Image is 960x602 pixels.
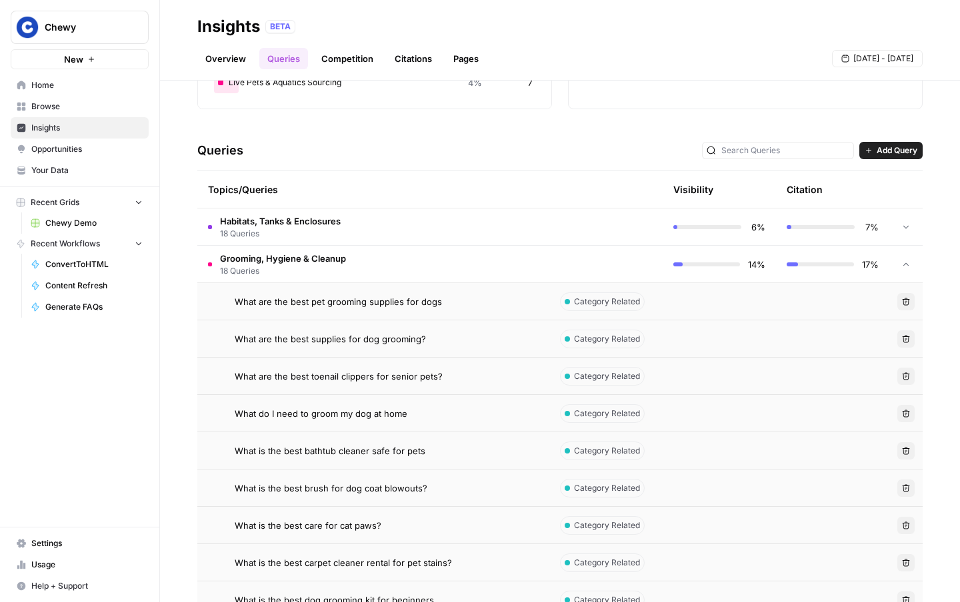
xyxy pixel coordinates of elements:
[31,164,143,176] span: Your Data
[11,75,149,96] a: Home
[574,408,640,420] span: Category Related
[25,275,149,296] a: Content Refresh
[31,143,143,155] span: Opportunities
[787,171,823,208] div: Citation
[235,407,407,420] span: What do I need to groom my dog at home
[25,254,149,275] a: ConvertToHTML
[45,217,143,229] span: Chewy Demo
[11,117,149,139] a: Insights
[220,214,341,228] span: Habitats, Tanks & Enclosures
[45,301,143,313] span: Generate FAQs
[25,296,149,318] a: Generate FAQs
[574,519,640,531] span: Category Related
[11,192,149,212] button: Recent Grids
[574,557,640,569] span: Category Related
[214,72,535,93] div: Live Pets & Aquatics Sourcing
[31,238,100,250] span: Recent Workflows
[25,212,149,234] a: Chewy Demo
[853,53,913,65] span: [DATE] - [DATE]
[11,139,149,160] a: Opportunities
[673,183,713,196] div: Visibility
[859,142,923,159] button: Add Query
[31,537,143,549] span: Settings
[877,145,917,156] span: Add Query
[220,265,346,277] span: 18 Queries
[235,444,425,457] span: What is the best bathtub cleaner safe for pets
[31,196,79,208] span: Recent Grids
[11,49,149,69] button: New
[863,220,879,234] span: 7%
[31,559,143,571] span: Usage
[527,76,533,89] span: 7
[445,48,487,69] a: Pages
[197,16,260,37] div: Insights
[235,295,442,308] span: What are the best pet grooming supplies for dogs
[11,575,149,597] button: Help + Support
[15,15,39,39] img: Chewy Logo
[11,11,149,44] button: Workspace: Chewy
[235,519,381,532] span: What is the best care for cat paws?
[235,332,426,346] span: What are the best supplies for dog grooming?
[11,160,149,181] a: Your Data
[468,76,482,89] span: 4%
[11,96,149,117] a: Browse
[862,258,879,271] span: 17%
[313,48,381,69] a: Competition
[574,445,640,457] span: Category Related
[31,580,143,592] span: Help + Support
[31,101,143,113] span: Browse
[11,554,149,575] a: Usage
[11,533,149,554] a: Settings
[235,556,452,569] span: What is the best carpet cleaner rental for pet stains?
[45,21,125,34] span: Chewy
[220,228,341,240] span: 18 Queries
[220,252,346,265] span: Grooming, Hygiene & Cleanup
[235,481,427,495] span: What is the best brush for dog coat blowouts?
[11,234,149,254] button: Recent Workflows
[197,141,243,160] h3: Queries
[45,280,143,292] span: Content Refresh
[748,258,765,271] span: 14%
[197,48,254,69] a: Overview
[208,171,539,208] div: Topics/Queries
[235,370,443,383] span: What are the best toenail clippers for senior pets?
[574,482,640,494] span: Category Related
[259,48,308,69] a: Queries
[574,370,640,382] span: Category Related
[265,20,295,33] div: BETA
[64,53,83,66] span: New
[31,79,143,91] span: Home
[832,50,923,67] button: [DATE] - [DATE]
[45,258,143,270] span: ConvertToHTML
[574,296,640,308] span: Category Related
[387,48,440,69] a: Citations
[574,333,640,345] span: Category Related
[31,122,143,134] span: Insights
[749,220,765,234] span: 6%
[721,144,849,157] input: Search Queries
